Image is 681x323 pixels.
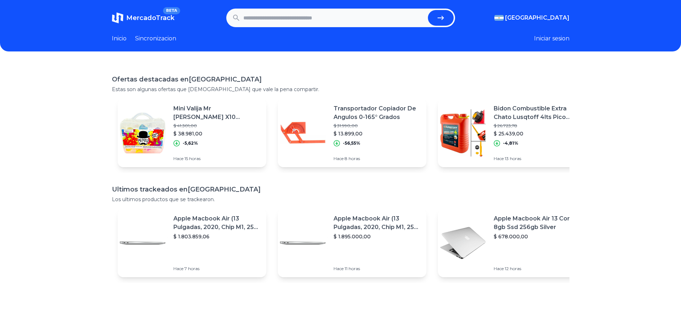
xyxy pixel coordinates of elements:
[278,108,328,158] img: Featured image
[118,209,266,277] a: Featured imageApple Macbook Air (13 Pulgadas, 2020, Chip M1, 256 Gb De Ssd, 8 Gb De Ram) - Plata$...
[126,14,174,22] span: MercadoTrack
[494,123,581,129] p: $ 26.723,78
[438,108,488,158] img: Featured image
[118,218,168,268] img: Featured image
[112,12,123,24] img: MercadoTrack
[112,86,569,93] p: Estas son algunas ofertas que [DEMOGRAPHIC_DATA] que vale la pena compartir.
[173,214,261,232] p: Apple Macbook Air (13 Pulgadas, 2020, Chip M1, 256 Gb De Ssd, 8 Gb De Ram) - Plata
[278,209,426,277] a: Featured imageApple Macbook Air (13 Pulgadas, 2020, Chip M1, 256 Gb De Ssd, 8 Gb De Ram) - Plata$...
[534,34,569,43] button: Iniciar sesion
[334,156,421,161] p: Hace 8 horas
[334,130,421,137] p: $ 13.899,00
[112,74,569,84] h1: Ofertas destacadas en [GEOGRAPHIC_DATA]
[183,140,198,146] p: -5,62%
[112,184,569,194] h1: Ultimos trackeados en [GEOGRAPHIC_DATA]
[334,214,421,232] p: Apple Macbook Air (13 Pulgadas, 2020, Chip M1, 256 Gb De Ssd, 8 Gb De Ram) - Plata
[112,34,127,43] a: Inicio
[112,12,174,24] a: MercadoTrackBETA
[494,104,581,121] p: Bidon Combustible Extra Chato Lusqtoff 4lts Pico Surtidor
[494,14,569,22] button: [GEOGRAPHIC_DATA]
[505,14,569,22] span: [GEOGRAPHIC_DATA]
[438,99,587,167] a: Featured imageBidon Combustible Extra Chato Lusqtoff 4lts Pico Surtidor$ 26.723,78$ 25.439,00-4,8...
[173,233,261,240] p: $ 1.803.859,06
[334,104,421,121] p: Transportador Copiador De Angulos 0-165° Grados
[118,99,266,167] a: Featured imageMini Valija Mr [PERSON_NAME] X10 Plastilina Cortante Palito X Mayor$ 41.301,00$ 38....
[173,104,261,121] p: Mini Valija Mr [PERSON_NAME] X10 Plastilina Cortante Palito X Mayor
[163,7,180,14] span: BETA
[173,266,261,272] p: Hace 7 horas
[494,156,581,161] p: Hace 13 horas
[278,218,328,268] img: Featured image
[503,140,518,146] p: -4,81%
[494,266,581,272] p: Hace 12 horas
[438,209,587,277] a: Featured imageApple Macbook Air 13 Core I5 8gb Ssd 256gb Silver$ 678.000,00Hace 12 horas
[494,130,581,137] p: $ 25.439,00
[118,108,168,158] img: Featured image
[334,233,421,240] p: $ 1.895.000,00
[278,99,426,167] a: Featured imageTransportador Copiador De Angulos 0-165° Grados$ 31.990,00$ 13.899,00-56,55%Hace 8 ...
[173,123,261,129] p: $ 41.301,00
[343,140,360,146] p: -56,55%
[494,214,581,232] p: Apple Macbook Air 13 Core I5 8gb Ssd 256gb Silver
[334,123,421,129] p: $ 31.990,00
[494,15,504,21] img: Argentina
[334,266,421,272] p: Hace 11 horas
[112,196,569,203] p: Los ultimos productos que se trackearon.
[173,130,261,137] p: $ 38.981,00
[173,156,261,161] p: Hace 15 horas
[438,218,488,268] img: Featured image
[494,233,581,240] p: $ 678.000,00
[135,34,176,43] a: Sincronizacion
